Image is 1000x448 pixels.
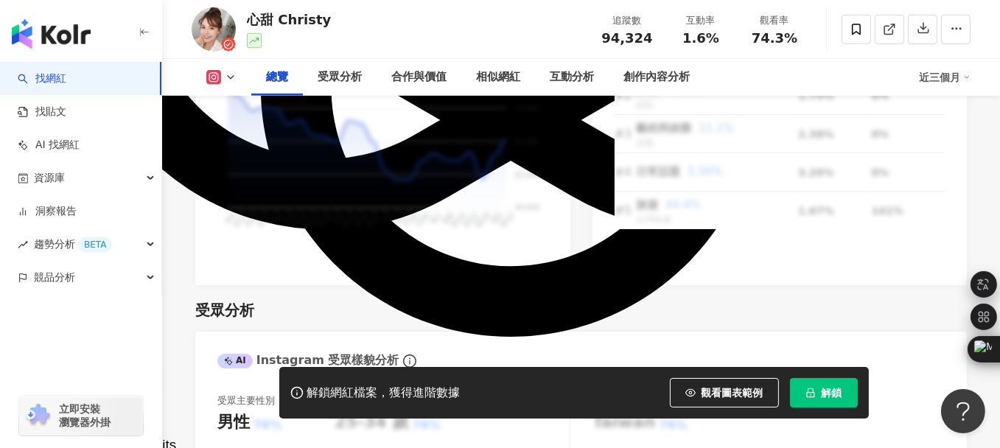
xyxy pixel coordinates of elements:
[18,204,77,219] a: 洞察報告
[247,10,331,29] div: 心甜 Christy
[623,69,690,86] div: 創作內容分析
[919,66,971,89] div: 近三個月
[476,69,520,86] div: 相似網紅
[19,396,143,435] a: chrome extension立即安裝 瀏覽器外掛
[192,7,236,52] img: KOL Avatar
[318,69,362,86] div: 受眾分析
[78,237,112,252] div: BETA
[391,69,447,86] div: 合作與價值
[601,30,652,46] span: 94,324
[12,19,91,49] img: logo
[59,402,111,429] span: 立即安裝 瀏覽器外掛
[702,387,763,399] span: 觀看圖表範例
[18,71,66,86] a: search找網紅
[307,385,461,401] div: 解鎖網紅檔案，獲得進階數據
[18,138,80,153] a: AI 找網紅
[266,69,288,86] div: 總覽
[822,387,842,399] span: 解鎖
[18,239,28,250] span: rise
[790,378,858,407] button: 解鎖
[599,13,655,28] div: 追蹤數
[746,13,803,28] div: 觀看率
[34,261,75,294] span: 競品分析
[24,404,52,427] img: chrome extension
[805,388,816,398] span: lock
[34,161,65,195] span: 資源庫
[550,69,594,86] div: 互動分析
[217,411,250,434] div: 男性
[18,105,66,119] a: 找貼文
[34,228,112,261] span: 趨勢分析
[682,31,719,46] span: 1.6%
[752,31,797,46] span: 74.3%
[673,13,729,28] div: 互動率
[670,378,779,407] button: 觀看圖表範例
